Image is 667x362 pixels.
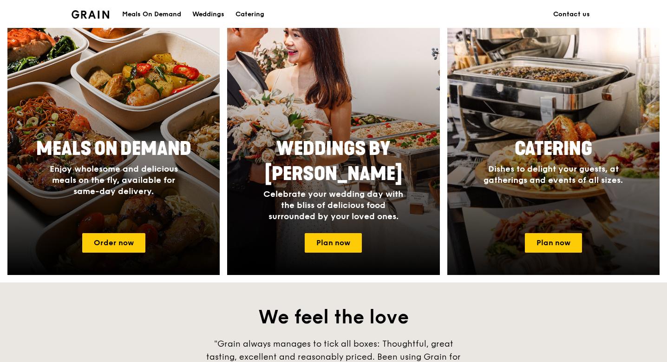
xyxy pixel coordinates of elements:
a: Catering [230,0,270,28]
span: Meals On Demand [36,138,191,160]
div: Catering [235,0,264,28]
div: Meals On Demand [122,0,181,28]
span: Catering [515,138,592,160]
a: Meals On DemandEnjoy wholesome and delicious meals on the fly, available for same-day delivery.Or... [7,4,220,275]
a: CateringDishes to delight your guests, at gatherings and events of all sizes.Plan now [447,4,660,275]
a: Weddings by [PERSON_NAME]Celebrate your wedding day with the bliss of delicious food surrounded b... [227,4,439,275]
a: Plan now [305,233,362,253]
span: Enjoy wholesome and delicious meals on the fly, available for same-day delivery. [50,164,178,196]
span: Weddings by [PERSON_NAME] [265,138,402,185]
a: Weddings [187,0,230,28]
img: Grain [72,10,109,19]
a: Contact us [548,0,595,28]
span: Dishes to delight your guests, at gatherings and events of all sizes. [484,164,623,185]
div: Weddings [192,0,224,28]
a: Order now [82,233,145,253]
span: Celebrate your wedding day with the bliss of delicious food surrounded by your loved ones. [263,189,403,221]
a: Plan now [525,233,582,253]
